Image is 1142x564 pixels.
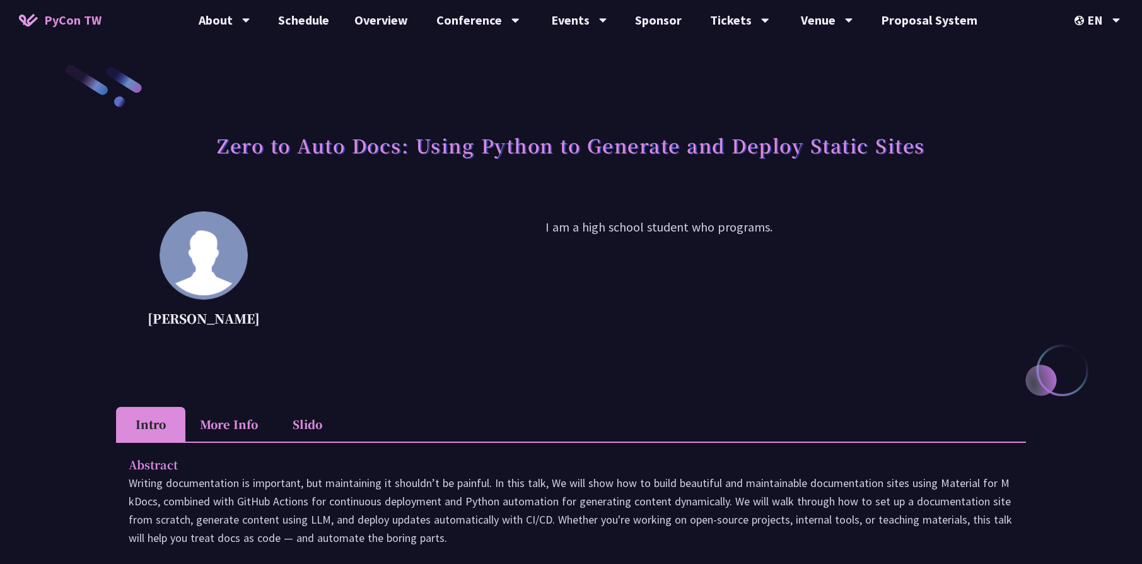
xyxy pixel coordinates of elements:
[1075,16,1087,25] img: Locale Icon
[148,309,260,328] p: [PERSON_NAME]
[272,407,342,442] li: Slido
[160,211,248,300] img: Daniel Gau
[44,11,102,30] span: PyCon TW
[129,455,988,474] p: Abstract
[217,126,925,164] h1: Zero to Auto Docs: Using Python to Generate and Deploy Static Sites
[6,4,114,36] a: PyCon TW
[129,474,1013,547] p: Writing documentation is important, but maintaining it shouldn’t be painful. In this talk, We wil...
[19,14,38,26] img: Home icon of PyCon TW 2025
[116,407,185,442] li: Intro
[185,407,272,442] li: More Info
[291,218,1026,331] p: I am a high school student who programs.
